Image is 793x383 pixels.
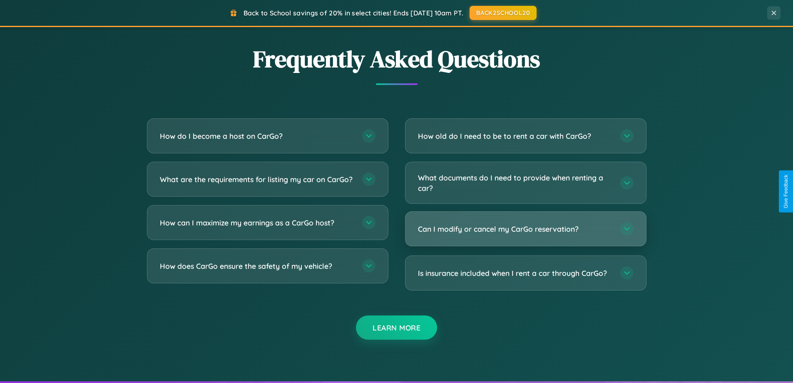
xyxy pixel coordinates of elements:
h3: How does CarGo ensure the safety of my vehicle? [160,261,354,271]
h3: How do I become a host on CarGo? [160,131,354,141]
h3: Can I modify or cancel my CarGo reservation? [418,224,612,234]
button: BACK2SCHOOL20 [470,6,537,20]
h3: What documents do I need to provide when renting a car? [418,173,612,193]
h3: Is insurance included when I rent a car through CarGo? [418,268,612,278]
h3: How can I maximize my earnings as a CarGo host? [160,218,354,228]
h3: How old do I need to be to rent a car with CarGo? [418,131,612,141]
button: Learn More [356,315,437,340]
span: Back to School savings of 20% in select cities! Ends [DATE] 10am PT. [244,9,463,17]
h3: What are the requirements for listing my car on CarGo? [160,174,354,185]
h2: Frequently Asked Questions [147,43,646,75]
div: Give Feedback [783,175,789,208]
